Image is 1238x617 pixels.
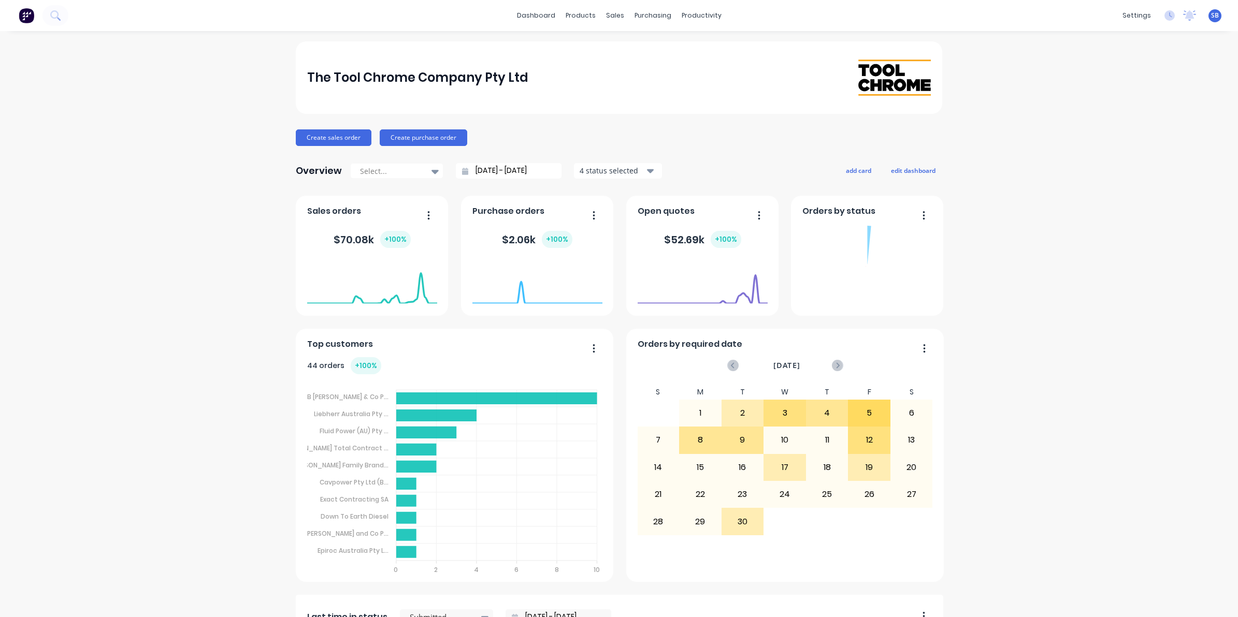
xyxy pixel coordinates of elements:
div: 27 [891,481,932,507]
button: 4 status selected [574,163,662,179]
a: dashboard [512,8,560,23]
div: 4 status selected [580,165,645,176]
tspan: Fluid Power (AU) Pty ... [320,427,388,435]
div: T [806,385,848,400]
tspan: [PERSON_NAME] and Co P... [305,529,388,538]
div: + 100 % [351,357,381,374]
div: 2 [722,400,764,426]
tspan: 0 [394,565,398,574]
div: purchasing [629,8,676,23]
div: 1 [680,400,721,426]
div: 6 [891,400,932,426]
div: 25 [807,481,848,507]
tspan: [PERSON_NAME] Family Brand... [292,461,388,469]
div: + 100 % [711,231,741,248]
span: [DATE] [773,360,800,371]
tspan: Epiroc Australia Pty L... [318,546,388,555]
div: The Tool Chrome Company Pty Ltd [307,67,528,88]
div: 30 [722,508,764,534]
div: Overview [296,160,342,181]
div: settings [1117,8,1156,23]
div: $ 70.08k [334,231,411,248]
div: 15 [680,454,721,480]
div: 10 [764,427,805,453]
div: 4 [807,400,848,426]
div: 8 [680,427,721,453]
tspan: 6 [514,565,519,574]
button: add card [839,164,878,177]
div: W [764,385,806,400]
div: 22 [680,481,721,507]
div: 13 [891,427,932,453]
div: M [679,385,722,400]
div: 24 [764,481,805,507]
tspan: 10 [594,565,600,574]
span: Orders by status [802,205,875,217]
div: 21 [638,481,679,507]
span: Sales orders [307,205,361,217]
div: products [560,8,601,23]
div: 17 [764,454,805,480]
div: 23 [722,481,764,507]
div: S [890,385,933,400]
span: Open quotes [638,205,695,217]
tspan: 2 [434,565,438,574]
img: Factory [19,8,34,23]
div: productivity [676,8,727,23]
img: The Tool Chrome Company Pty Ltd [858,60,931,95]
div: 14 [638,454,679,480]
span: SB [1211,11,1219,20]
div: 7 [638,427,679,453]
div: 44 orders [307,357,381,374]
div: 19 [848,454,890,480]
tspan: [PERSON_NAME] Total Contract ... [283,444,388,452]
button: Create sales order [296,129,371,146]
button: edit dashboard [884,164,942,177]
div: 18 [807,454,848,480]
div: 26 [848,481,890,507]
div: 3 [764,400,805,426]
tspan: Cavpower Pty Ltd (B... [320,478,388,487]
span: Top customers [307,338,373,350]
div: 29 [680,508,721,534]
div: 5 [848,400,890,426]
div: $ 2.06k [502,231,572,248]
div: 11 [807,427,848,453]
tspan: 8 [555,565,559,574]
div: + 100 % [380,231,411,248]
div: 20 [891,454,932,480]
tspan: MB [PERSON_NAME] & Co P... [302,392,388,401]
tspan: Down To Earth Diesel [321,512,388,521]
div: S [637,385,680,400]
span: Purchase orders [472,205,544,217]
div: sales [601,8,629,23]
tspan: 4 [474,565,479,574]
div: + 100 % [542,231,572,248]
tspan: Exact Contracting SA [320,495,388,504]
div: T [722,385,764,400]
tspan: Liebherr Australia Pty ... [314,409,388,418]
div: 28 [638,508,679,534]
button: Create purchase order [380,129,467,146]
div: F [848,385,890,400]
div: 12 [848,427,890,453]
div: $ 52.69k [664,231,741,248]
div: 9 [722,427,764,453]
div: 16 [722,454,764,480]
